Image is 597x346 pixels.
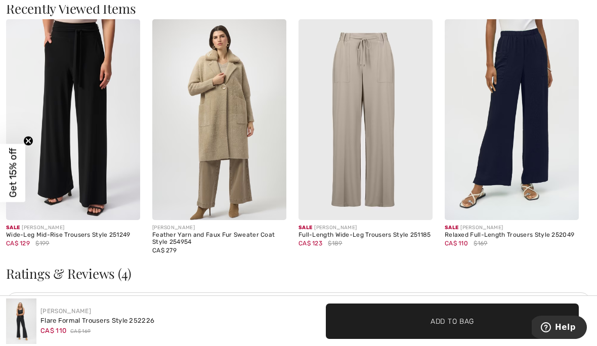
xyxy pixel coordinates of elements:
span: Get 15% off [7,148,19,198]
span: CA$ 129 [6,240,30,247]
span: Add to Bag [431,316,474,326]
div: Wide-Leg Mid-Rise Trousers Style 251249 [6,232,140,239]
a: [PERSON_NAME] [40,308,91,315]
img: Relaxed Full-Length Trousers Style 252049 [445,19,579,221]
div: [PERSON_NAME] [298,224,433,232]
div: [PERSON_NAME] [6,224,140,232]
span: CA$ 110 [40,327,66,334]
span: Sale [445,225,458,231]
span: CA$ 169 [70,328,91,335]
h3: Ratings & Reviews (4) [6,267,591,280]
span: CA$ 110 [445,240,468,247]
img: Flare Formal Trousers Style 252226 [6,298,36,344]
div: [PERSON_NAME] [152,224,286,232]
span: Sale [6,225,20,231]
img: Full-Length Wide-Leg Trousers Style 251185 [298,19,433,221]
span: $169 [474,239,487,248]
img: Feather Yarn and Faux Fur Sweater Coat Style 254954 [152,19,286,221]
span: CA$ 279 [152,247,177,254]
span: $189 [328,239,342,248]
iframe: Opens a widget where you can find more information [532,316,587,341]
div: Full-Length Wide-Leg Trousers Style 251185 [298,232,433,239]
img: Wide-Leg Mid-Rise Trousers Style 251249 [6,19,140,221]
button: Close teaser [23,136,33,146]
span: CA$ 123 [298,240,322,247]
span: Sale [298,225,312,231]
div: Flare Formal Trousers Style 252226 [40,316,154,326]
button: Add to Bag [326,304,579,339]
span: $199 [35,239,49,248]
div: [PERSON_NAME] [445,224,579,232]
div: Relaxed Full-Length Trousers Style 252049 [445,232,579,239]
div: Feather Yarn and Faux Fur Sweater Coat Style 254954 [152,232,286,246]
h3: Recently Viewed Items [6,2,591,15]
